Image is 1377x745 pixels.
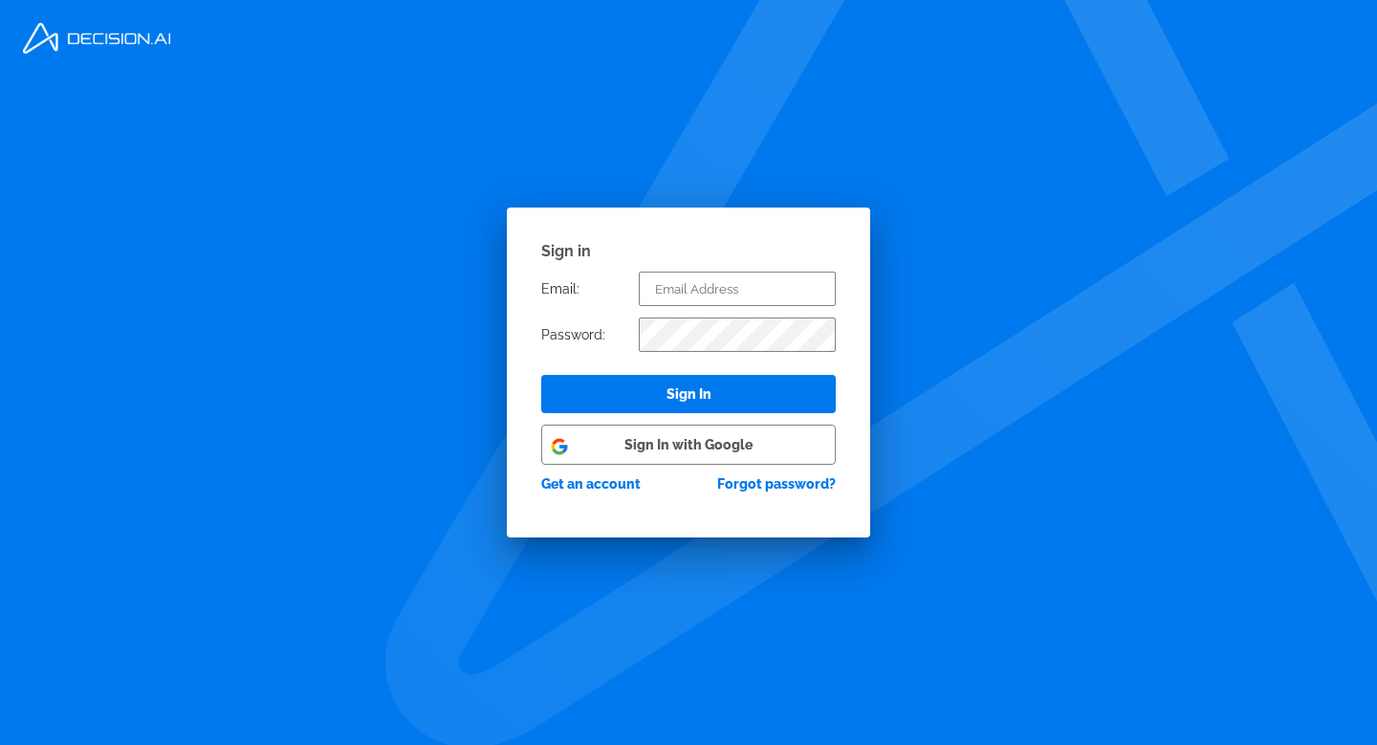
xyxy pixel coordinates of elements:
p: Get an account [541,476,641,492]
p: Forgot password? [717,476,836,492]
button: Sign In [541,375,836,413]
p: Email: [541,281,579,296]
input: Email Address [639,272,836,306]
h3: Sign in [541,242,836,260]
p: Password: [541,327,605,342]
button: Sign In with Google [541,425,836,465]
